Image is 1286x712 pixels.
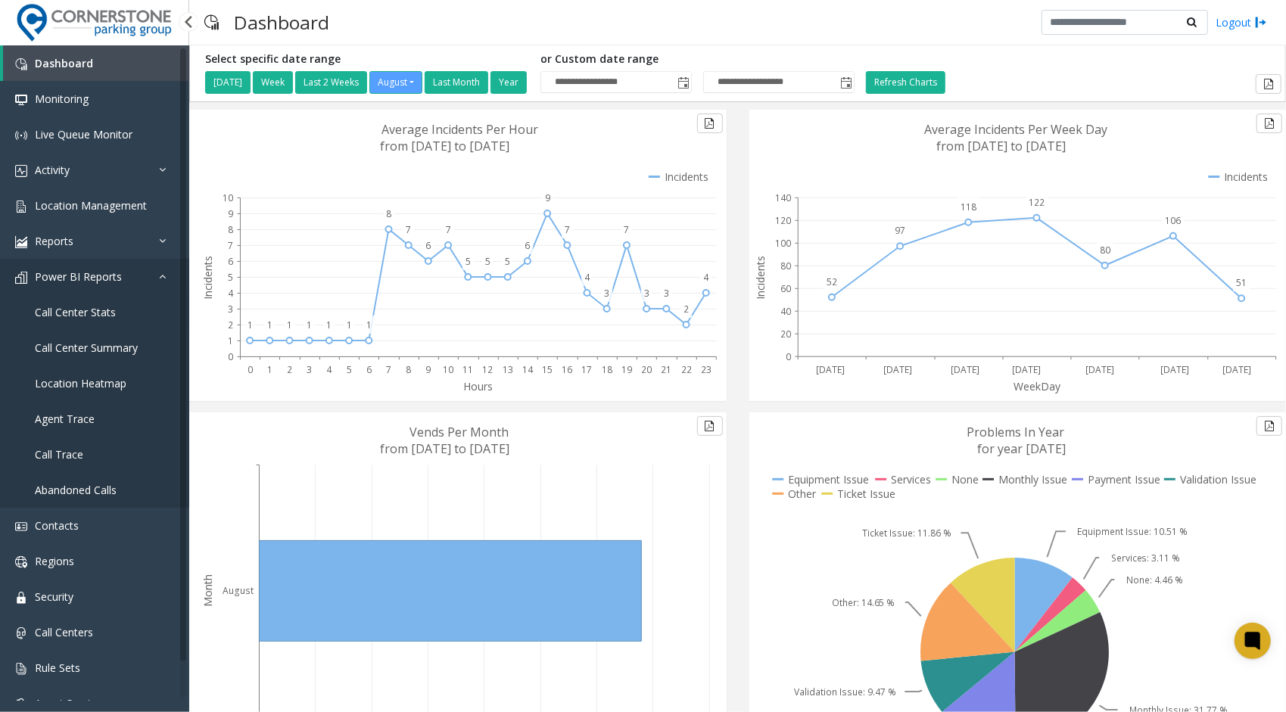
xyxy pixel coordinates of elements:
[205,53,529,66] h5: Select specific date range
[386,207,391,220] text: 8
[35,92,89,106] span: Monitoring
[1100,244,1110,257] text: 80
[786,350,791,363] text: 0
[35,412,95,426] span: Agent Trace
[827,275,837,288] text: 52
[967,424,1064,440] text: Problems In Year
[35,234,73,248] span: Reports
[1160,363,1189,376] text: [DATE]
[287,363,292,376] text: 2
[1012,363,1041,376] text: [DATE]
[1111,552,1181,564] text: Services: 3.11 %
[1256,416,1282,436] button: Export to pdf
[582,363,593,376] text: 17
[226,4,337,41] h3: Dashboard
[228,287,234,300] text: 4
[35,127,132,141] span: Live Queue Monitor
[366,319,372,331] text: 1
[1029,196,1045,209] text: 122
[1255,14,1267,30] img: logout
[15,627,27,639] img: 'icon'
[624,223,630,236] text: 7
[287,319,292,331] text: 1
[223,585,254,598] text: August
[701,363,712,376] text: 23
[924,121,1108,138] text: Average Incidents Per Week Day
[15,663,27,675] img: 'icon'
[425,239,431,252] text: 6
[505,255,510,268] text: 5
[681,363,692,376] text: 22
[483,363,494,376] text: 12
[35,340,138,355] span: Call Center Summary
[35,696,107,710] span: Agent Services
[267,363,272,376] text: 1
[883,363,911,376] text: [DATE]
[1216,14,1267,30] a: Logout
[386,363,391,376] text: 7
[201,575,215,608] text: Month
[703,271,709,284] text: 4
[15,272,27,284] img: 'icon'
[977,440,1066,457] text: for year [DATE]
[674,72,691,93] span: Toggle popup
[228,207,233,220] text: 9
[466,255,471,268] text: 5
[248,363,253,376] text: 0
[228,255,233,268] text: 6
[697,113,723,133] button: Export to pdf
[35,625,93,639] span: Call Centers
[525,239,531,252] text: 6
[661,363,671,376] text: 21
[816,363,845,376] text: [DATE]
[895,225,905,238] text: 97
[485,255,490,268] text: 5
[780,328,791,340] text: 20
[35,447,83,462] span: Call Trace
[1256,113,1282,133] button: Export to pdf
[366,363,372,376] text: 6
[204,4,219,41] img: pageIcon
[446,223,451,236] text: 7
[326,319,332,331] text: 1
[15,236,27,248] img: 'icon'
[1256,74,1281,94] button: Export to pdf
[866,71,945,94] button: Refresh Charts
[15,556,27,568] img: 'icon'
[35,483,117,497] span: Abandoned Calls
[201,256,215,300] text: Incidents
[223,191,233,204] text: 10
[1085,363,1114,376] text: [DATE]
[381,440,510,457] text: from [DATE] to [DATE]
[406,363,411,376] text: 8
[1222,363,1251,376] text: [DATE]
[347,319,352,331] text: 1
[35,376,126,390] span: Location Heatmap
[410,424,509,440] text: Vends Per Month
[490,71,527,94] button: Year
[1078,525,1188,538] text: Equipment Issue: 10.51 %
[382,121,539,138] text: Average Incidents Per Hour
[35,56,93,70] span: Dashboard
[664,287,669,300] text: 3
[1236,277,1247,290] text: 51
[562,363,572,376] text: 16
[15,58,27,70] img: 'icon'
[584,271,590,284] text: 4
[780,305,791,318] text: 40
[425,363,431,376] text: 9
[540,53,855,66] h5: or Custom date range
[248,319,253,331] text: 1
[15,94,27,106] img: 'icon'
[644,287,649,300] text: 3
[253,71,293,94] button: Week
[462,363,473,376] text: 11
[1166,214,1182,227] text: 106
[641,363,652,376] text: 20
[15,201,27,213] img: 'icon'
[406,223,411,236] text: 7
[1126,574,1183,586] text: None: 4.46 %
[35,554,74,568] span: Regions
[831,596,895,609] text: Other: 14.65 %
[35,518,79,533] span: Contacts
